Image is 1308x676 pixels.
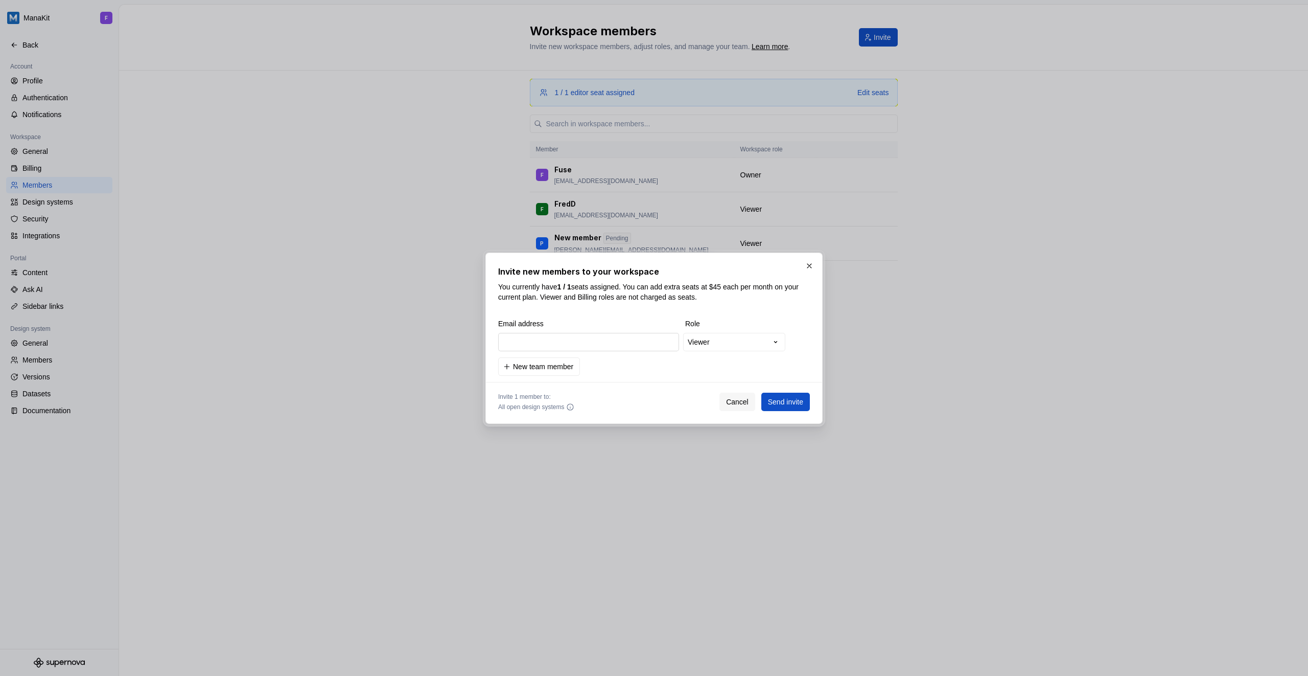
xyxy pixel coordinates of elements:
[513,362,573,372] span: New team member
[498,319,681,329] span: Email address
[498,403,564,411] span: All open design systems
[761,393,810,411] button: Send invite
[719,393,755,411] button: Cancel
[726,397,749,407] span: Cancel
[498,282,810,302] p: You currently have seats assigned. You can add extra seats at $45 each per month on your current ...
[498,393,574,401] span: Invite 1 member to:
[498,357,580,376] button: New team member
[498,265,810,278] h2: Invite new members to your workspace
[557,283,571,291] b: 1 / 1
[685,319,787,329] span: Role
[768,397,803,407] span: Send invite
